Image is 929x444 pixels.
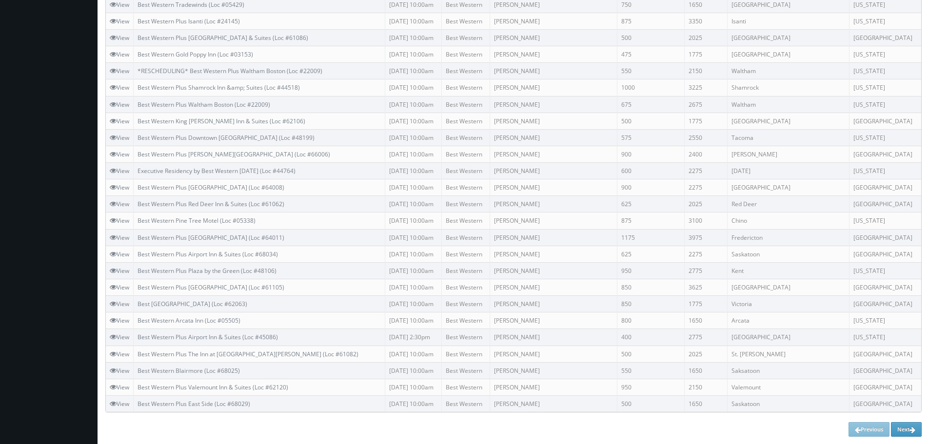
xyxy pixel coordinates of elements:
[442,163,490,179] td: Best Western
[110,333,129,341] a: View
[385,312,442,329] td: [DATE] 10:00am
[685,262,728,279] td: 2775
[138,383,288,391] a: Best Western Plus Valemount Inn & Suites (Loc #62120)
[110,350,129,358] a: View
[442,312,490,329] td: Best Western
[849,312,921,329] td: [US_STATE]
[617,312,685,329] td: 800
[685,129,728,146] td: 2550
[110,117,129,125] a: View
[490,246,617,262] td: [PERSON_NAME]
[490,379,617,395] td: [PERSON_NAME]
[490,63,617,79] td: [PERSON_NAME]
[849,46,921,63] td: [US_STATE]
[385,146,442,162] td: [DATE] 10:00am
[617,196,685,212] td: 625
[728,212,849,229] td: Chino
[728,346,849,362] td: St. [PERSON_NAME]
[442,63,490,79] td: Best Western
[442,179,490,196] td: Best Western
[849,396,921,412] td: [GEOGRAPHIC_DATA]
[138,50,253,58] a: Best Western Gold Poppy Inn (Loc #03153)
[138,83,300,92] a: Best Western Plus Shamrock Inn &amp; Suites (Loc #44518)
[110,167,129,175] a: View
[617,246,685,262] td: 625
[490,13,617,29] td: [PERSON_NAME]
[110,50,129,58] a: View
[442,396,490,412] td: Best Western
[138,300,247,308] a: Best [GEOGRAPHIC_DATA] (Loc #62063)
[617,229,685,246] td: 1175
[728,279,849,296] td: [GEOGRAPHIC_DATA]
[110,200,129,208] a: View
[138,167,296,175] a: Executive Residency by Best Western [DATE] (Loc #44764)
[849,229,921,246] td: [GEOGRAPHIC_DATA]
[617,279,685,296] td: 850
[617,212,685,229] td: 875
[685,196,728,212] td: 2025
[110,150,129,158] a: View
[490,279,617,296] td: [PERSON_NAME]
[110,283,129,291] a: View
[728,262,849,279] td: Kent
[685,46,728,63] td: 1775
[442,113,490,129] td: Best Western
[110,34,129,42] a: View
[138,0,244,9] a: Best Western Tradewinds (Loc #05429)
[685,346,728,362] td: 2025
[385,163,442,179] td: [DATE] 10:00am
[728,362,849,379] td: Saksatoon
[490,96,617,113] td: [PERSON_NAME]
[385,212,442,229] td: [DATE] 10:00am
[685,312,728,329] td: 1650
[685,29,728,46] td: 2025
[110,0,129,9] a: View
[442,96,490,113] td: Best Western
[728,329,849,346] td: [GEOGRAPHIC_DATA]
[685,246,728,262] td: 2275
[728,312,849,329] td: Arcata
[728,29,849,46] td: [GEOGRAPHIC_DATA]
[110,400,129,408] a: View
[442,146,490,162] td: Best Western
[442,212,490,229] td: Best Western
[442,379,490,395] td: Best Western
[728,96,849,113] td: Waltham
[138,216,256,225] a: Best Western Pine Tree Motel (Loc #05338)
[728,246,849,262] td: Saskatoon
[110,67,129,75] a: View
[385,262,442,279] td: [DATE] 10:00am
[849,79,921,96] td: [US_STATE]
[442,262,490,279] td: Best Western
[138,283,284,291] a: Best Western Plus [GEOGRAPHIC_DATA] (Loc #61105)
[110,100,129,109] a: View
[849,129,921,146] td: [US_STATE]
[138,367,240,375] a: Best Western Blairmore (Loc #68025)
[138,67,322,75] a: *RESCHEDULING* Best Western Plus Waltham Boston (Loc #22009)
[110,316,129,325] a: View
[728,396,849,412] td: Saskatoon
[849,196,921,212] td: [GEOGRAPHIC_DATA]
[849,96,921,113] td: [US_STATE]
[849,362,921,379] td: [GEOGRAPHIC_DATA]
[617,146,685,162] td: 900
[685,379,728,395] td: 2150
[849,163,921,179] td: [US_STATE]
[849,279,921,296] td: [GEOGRAPHIC_DATA]
[617,362,685,379] td: 550
[385,113,442,129] td: [DATE] 10:00am
[891,422,922,437] a: Next
[110,134,129,142] a: View
[138,17,240,25] a: Best Western Plus Isanti (Loc #24145)
[685,179,728,196] td: 2275
[617,179,685,196] td: 900
[110,17,129,25] a: View
[685,229,728,246] td: 3975
[617,396,685,412] td: 500
[728,196,849,212] td: Red Deer
[442,329,490,346] td: Best Western
[490,296,617,312] td: [PERSON_NAME]
[110,367,129,375] a: View
[849,29,921,46] td: [GEOGRAPHIC_DATA]
[728,113,849,129] td: [GEOGRAPHIC_DATA]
